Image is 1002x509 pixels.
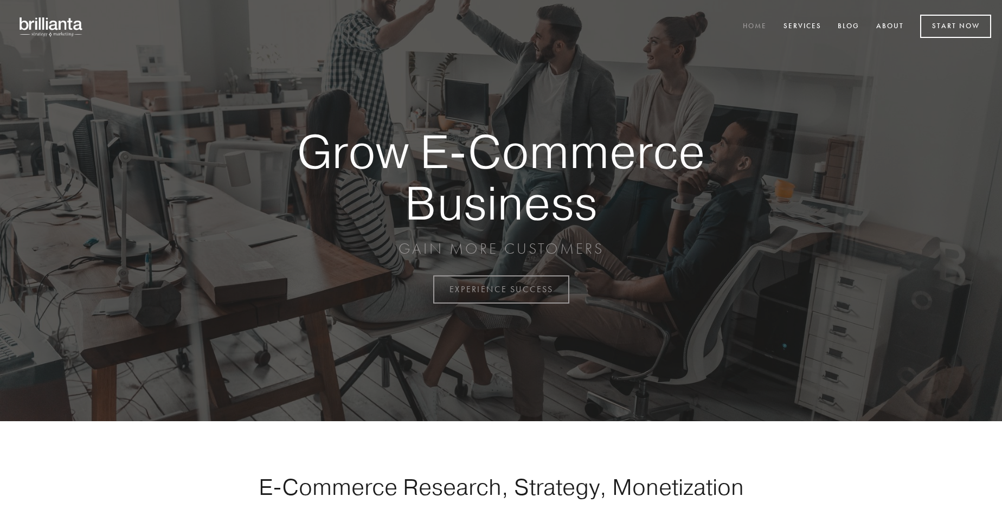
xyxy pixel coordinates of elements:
h1: E-Commerce Research, Strategy, Monetization [224,473,778,500]
a: Blog [831,18,866,36]
a: EXPERIENCE SUCCESS [433,275,569,304]
p: GAIN MORE CUSTOMERS [259,239,743,259]
a: Home [736,18,774,36]
a: Services [776,18,828,36]
a: Start Now [920,15,991,38]
a: About [869,18,911,36]
strong: Grow E-Commerce Business [259,126,743,228]
img: brillianta - research, strategy, marketing [11,11,92,42]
